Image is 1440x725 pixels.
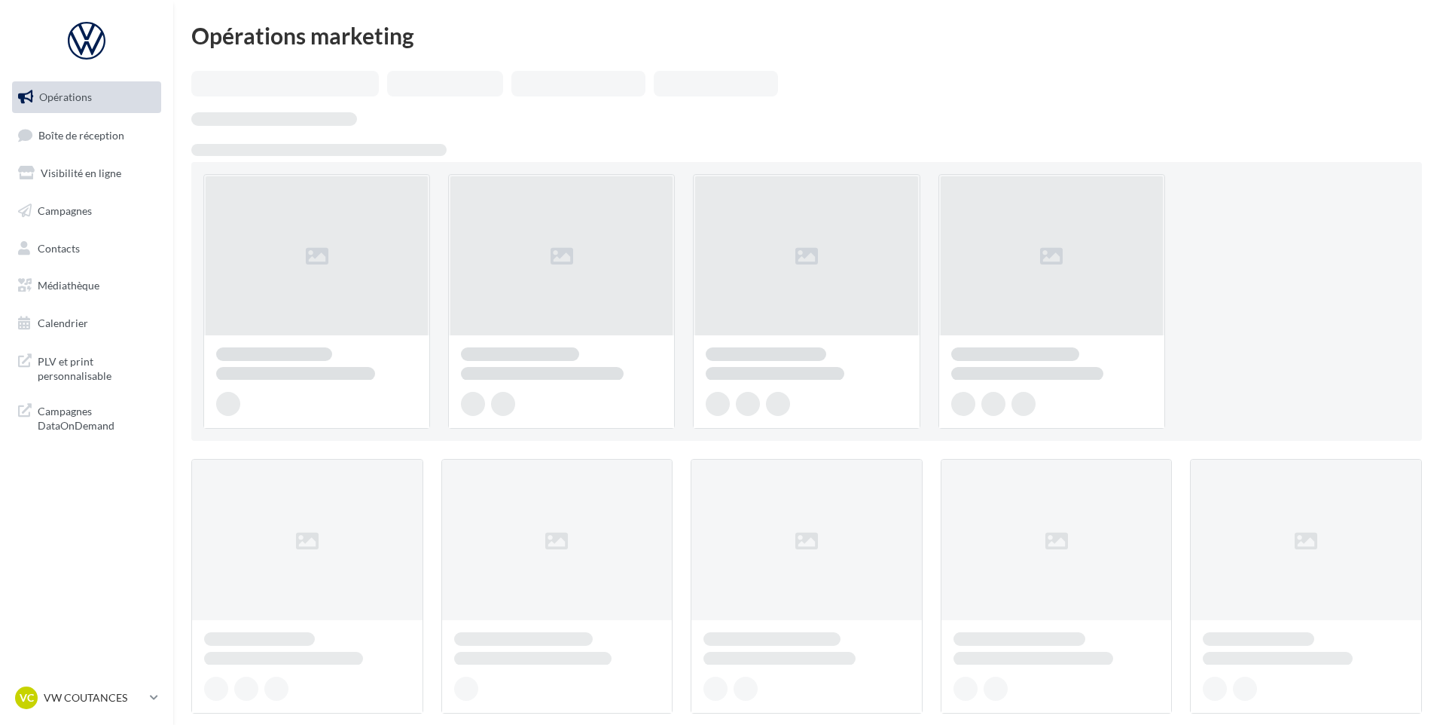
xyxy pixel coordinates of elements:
span: VC [20,690,34,705]
span: Opérations [39,90,92,103]
span: Campagnes DataOnDemand [38,401,155,433]
p: VW COUTANCES [44,690,144,705]
span: Campagnes [38,204,92,217]
a: Boîte de réception [9,119,164,151]
a: Campagnes DataOnDemand [9,395,164,439]
span: Contacts [38,241,80,254]
a: PLV et print personnalisable [9,345,164,390]
span: Boîte de réception [38,128,124,141]
a: Campagnes [9,195,164,227]
span: Calendrier [38,317,88,329]
span: PLV et print personnalisable [38,351,155,384]
a: VC VW COUTANCES [12,684,161,712]
a: Visibilité en ligne [9,158,164,189]
span: Visibilité en ligne [41,167,121,179]
a: Contacts [9,233,164,265]
div: Opérations marketing [191,24,1422,47]
a: Calendrier [9,307,164,339]
span: Médiathèque [38,279,99,292]
a: Médiathèque [9,270,164,301]
a: Opérations [9,81,164,113]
